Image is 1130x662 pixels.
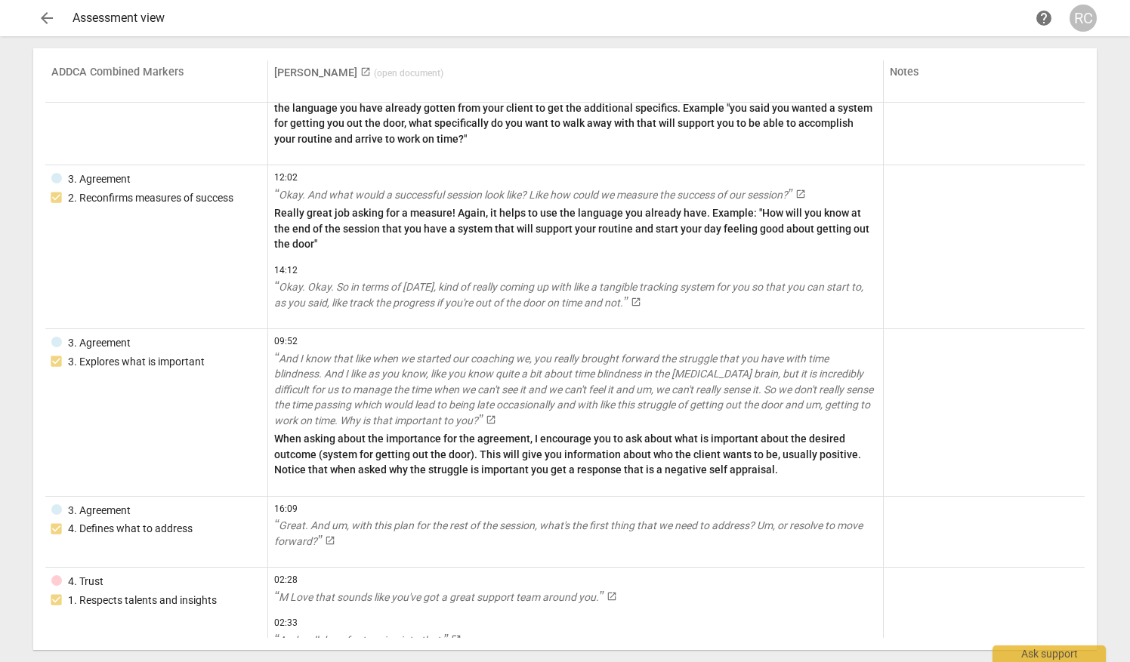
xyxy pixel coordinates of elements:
span: And I know that like when we started our coaching we, you really brought forward the struggle tha... [274,353,873,426]
div: Ask support [993,645,1106,662]
span: Okay. Okay. So in terms of [DATE], kind of really coming up with like a tangible tracking system ... [274,281,863,309]
button: RC [1070,5,1097,32]
span: 02:28 [274,574,877,587]
a: Help [1030,5,1057,32]
div: 3. Agreement [68,503,131,519]
span: launch [325,535,335,546]
span: 16:09 [274,503,877,516]
a: And I know that like when we started our coaching we, you really brought forward the struggle tha... [274,351,877,429]
div: 2. Reconfirms measures of success [68,190,233,206]
span: launch [360,66,371,77]
span: launch [607,591,617,602]
span: 14:12 [274,264,877,277]
p: When asking about the importance for the agreement, I encourage you to ask about what is importan... [274,431,877,478]
span: And well done for tapping into that. [274,634,448,646]
div: 4. Defines what to address [68,521,193,537]
span: Great. And um, with this plan for the rest of the session, what's the first thing that we need to... [274,519,863,547]
span: launch [631,297,641,307]
a: Okay. Okay. So in terms of [DATE], kind of really coming up with like a tangible tracking system ... [274,279,877,310]
span: help [1035,9,1053,27]
div: 3. Explores what is important [68,354,205,370]
span: launch [486,414,496,425]
span: launch [451,634,462,645]
th: ADDCA Combined Markers [45,60,268,103]
div: Assessment view [73,11,1030,25]
div: 1. Respects talents and insights [68,593,217,608]
span: 12:02 [274,171,877,184]
a: And well done for tapping into that. [274,633,877,648]
span: Okay. And what would a successful session look like? Like how could we measure the success of our... [274,189,792,201]
a: Okay. And what would a successful session look like? Like how could we measure the success of our... [274,187,877,203]
th: Notes [884,60,1085,103]
a: M Love that sounds like you've got a great support team around you. [274,590,877,605]
p: I love that you are getting more clarity on the outcome, but this sounds like a question you have... [274,85,877,146]
span: arrow_back [38,9,56,27]
a: [PERSON_NAME] (open document) [274,66,443,79]
div: 3. Agreement [68,335,131,351]
span: ( open document ) [374,68,443,79]
div: 3. Agreement [68,171,131,187]
p: Really great job asking for a measure! Again, it helps to use the language you already have. Exam... [274,205,877,252]
span: 09:52 [274,335,877,348]
span: 02:33 [274,617,877,630]
span: launch [795,189,806,199]
div: 4. Trust [68,574,103,590]
span: M Love that sounds like you've got a great support team around you. [274,591,604,603]
a: Great. And um, with this plan for the rest of the session, what's the first thing that we need to... [274,518,877,549]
